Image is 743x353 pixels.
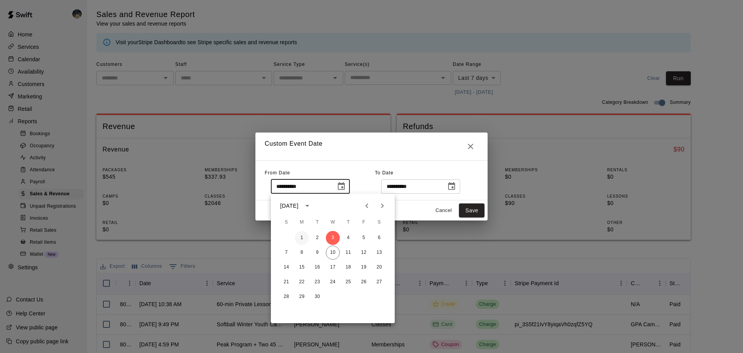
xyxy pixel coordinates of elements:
[310,260,324,274] button: 16
[279,246,293,260] button: 7
[372,246,386,260] button: 13
[279,290,293,304] button: 28
[357,275,371,289] button: 26
[295,231,309,245] button: 1
[295,260,309,274] button: 15
[310,275,324,289] button: 23
[279,260,293,274] button: 14
[372,260,386,274] button: 20
[279,215,293,230] span: Sunday
[341,231,355,245] button: 4
[310,290,324,304] button: 30
[375,198,390,214] button: Next month
[310,215,324,230] span: Tuesday
[310,246,324,260] button: 9
[326,246,340,260] button: 10
[431,205,456,217] button: Cancel
[295,290,309,304] button: 29
[341,275,355,289] button: 25
[444,179,459,194] button: Choose date, selected date is Sep 10, 2025
[295,215,309,230] span: Monday
[279,275,293,289] button: 21
[357,246,371,260] button: 12
[359,198,375,214] button: Previous month
[310,231,324,245] button: 2
[357,231,371,245] button: 5
[341,215,355,230] span: Thursday
[326,231,340,245] button: 3
[334,179,349,194] button: Choose date, selected date is Sep 3, 2025
[326,260,340,274] button: 17
[372,275,386,289] button: 27
[459,203,484,218] button: Save
[341,260,355,274] button: 18
[372,215,386,230] span: Saturday
[280,202,298,210] div: [DATE]
[255,133,488,160] h2: Custom Event Date
[326,215,340,230] span: Wednesday
[372,231,386,245] button: 6
[375,170,394,176] span: To Date
[357,260,371,274] button: 19
[341,246,355,260] button: 11
[326,275,340,289] button: 24
[295,246,309,260] button: 8
[265,170,290,176] span: From Date
[463,139,478,154] button: Close
[357,215,371,230] span: Friday
[295,275,309,289] button: 22
[301,199,314,212] button: calendar view is open, switch to year view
